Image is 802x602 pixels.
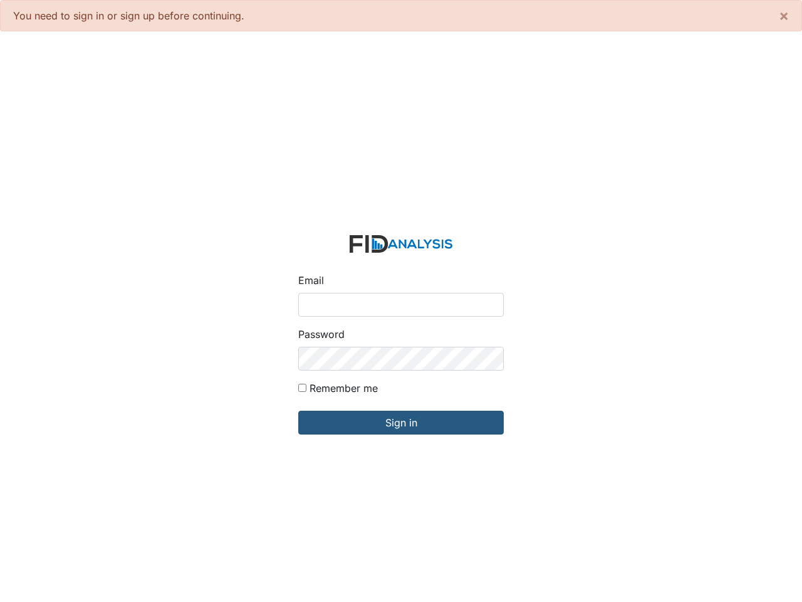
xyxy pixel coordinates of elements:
span: × [779,6,789,24]
img: logo-2fc8c6e3336f68795322cb6e9a2b9007179b544421de10c17bdaae8622450297.svg [350,235,452,253]
label: Password [298,327,345,342]
input: Sign in [298,411,504,435]
button: × [766,1,801,31]
label: Email [298,273,324,288]
label: Remember me [310,381,378,396]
